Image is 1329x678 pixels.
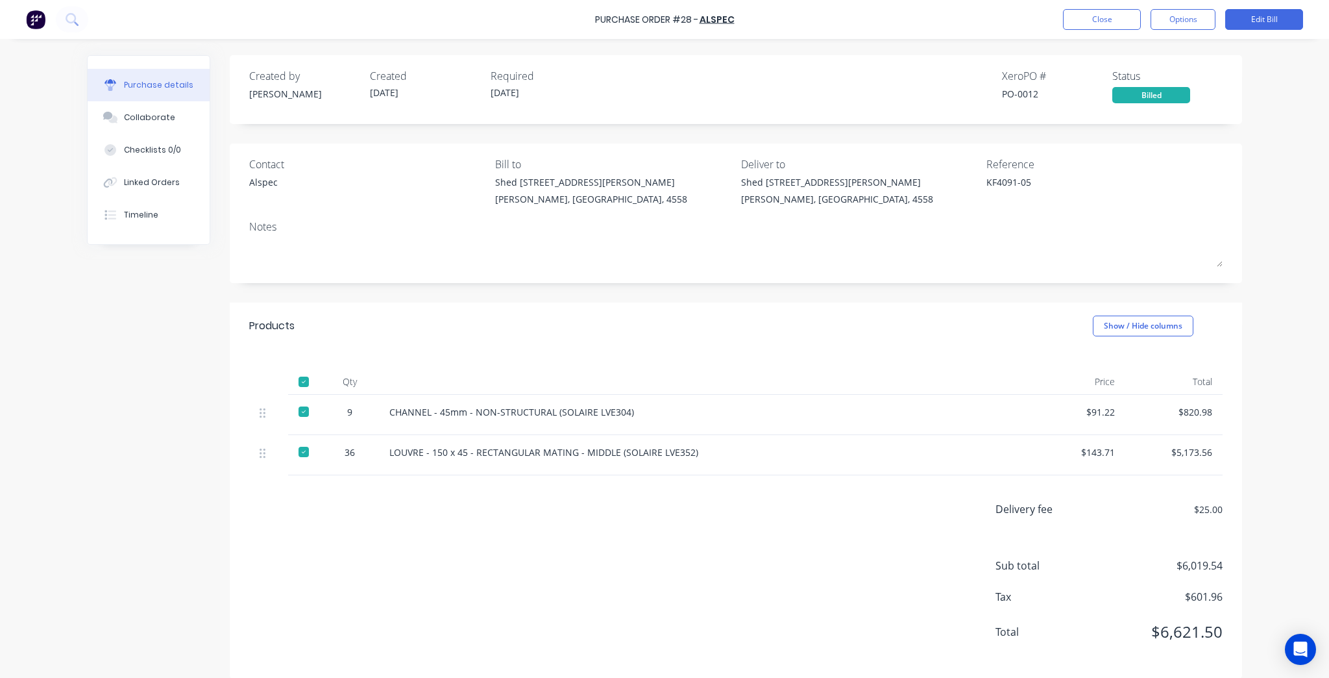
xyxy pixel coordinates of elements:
button: Close [1063,9,1141,30]
div: LOUVRE - 150 x 45 - RECTANGULAR MATING - MIDDLE (SOLAIRE LVE352) [389,446,1018,459]
div: Deliver to [741,157,977,172]
div: Purchase Order #28 - [595,13,698,27]
div: [PERSON_NAME], [GEOGRAPHIC_DATA], 4558 [495,192,687,206]
button: Timeline [88,199,210,231]
div: Billed [1112,87,1190,103]
span: $6,621.50 [1093,620,1223,644]
span: $6,019.54 [1093,558,1223,573]
div: [PERSON_NAME] [249,87,360,101]
div: 9 [331,405,369,419]
div: $25.00 [1093,503,1223,516]
div: PO-0012 [1002,87,1112,101]
textarea: KF4091-05 [986,175,1149,205]
div: Timeline [124,209,158,221]
div: Products [249,318,295,334]
div: Created [370,68,480,84]
div: Checklists 0/0 [124,144,181,156]
span: $601.96 [1093,589,1223,605]
div: $5,173.56 [1136,446,1212,459]
div: Open Intercom Messenger [1285,634,1316,665]
button: Edit Bill [1225,9,1303,30]
div: 36 [331,446,369,459]
div: Linked Orders [124,177,180,188]
div: Shed [STREET_ADDRESS][PERSON_NAME] [495,175,687,189]
div: Status [1112,68,1223,84]
button: Show / Hide columns [1093,316,1193,336]
button: Purchase details [88,69,210,101]
div: Alspec [249,175,278,189]
div: Qty [321,369,379,395]
div: Delivery fee [995,501,1093,517]
span: Total [995,624,1093,640]
a: ALSPEC [700,13,735,26]
div: CHANNEL - 45mm - NON-STRUCTURAL (SOLAIRE LVE304) [389,405,1018,419]
div: Reference [986,157,1223,172]
img: Factory [26,10,45,29]
div: Purchase details [124,79,193,91]
div: Created by [249,68,360,84]
div: Required [491,68,601,84]
div: Total [1125,369,1223,395]
span: Tax [995,589,1093,605]
div: $820.98 [1136,405,1212,419]
div: Collaborate [124,112,175,123]
button: Linked Orders [88,166,210,199]
div: Shed [STREET_ADDRESS][PERSON_NAME] [741,175,933,189]
div: Bill to [495,157,731,172]
div: Xero PO # [1002,68,1112,84]
div: $91.22 [1038,405,1115,419]
button: Checklists 0/0 [88,134,210,166]
div: Price [1028,369,1125,395]
div: $143.71 [1038,446,1115,459]
div: Contact [249,157,485,172]
button: Collaborate [88,101,210,134]
div: Notes [249,219,1223,234]
button: Options [1151,9,1215,30]
span: Sub total [995,558,1093,573]
div: [PERSON_NAME], [GEOGRAPHIC_DATA], 4558 [741,192,933,206]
